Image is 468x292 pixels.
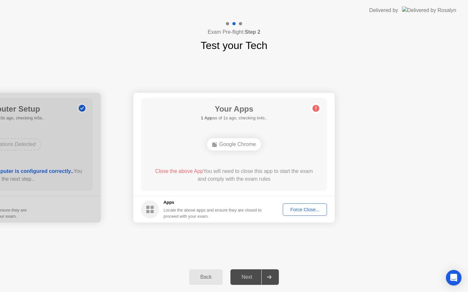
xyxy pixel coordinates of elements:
[283,203,327,216] button: Force Close...
[163,199,262,206] h5: Apps
[285,207,325,212] div: Force Close...
[230,269,279,285] button: Next
[369,6,398,14] div: Delivered by
[201,116,213,120] b: 1 App
[150,167,318,183] div: You will need to close this app to start the exam and comply with the exam rules
[232,274,261,280] div: Next
[191,274,221,280] div: Back
[155,168,203,174] span: Close the above App
[189,269,223,285] button: Back
[207,138,261,151] div: Google Chrome
[201,103,267,115] h1: Your Apps
[208,28,260,36] h4: Exam Pre-flight:
[163,207,262,219] div: Locate the above apps and ensure they are closed to proceed with your exam.
[201,115,267,121] h5: as of 1s ago, checking in4s..
[201,38,267,53] h1: Test your Tech
[402,6,456,14] img: Delivered by Rosalyn
[245,29,260,35] b: Step 2
[446,270,461,286] div: Open Intercom Messenger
